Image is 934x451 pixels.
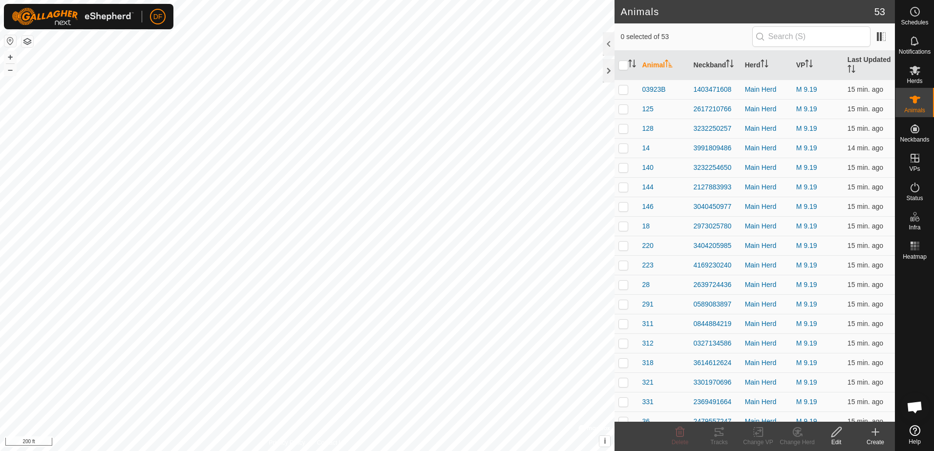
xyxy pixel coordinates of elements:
div: Create [856,438,895,447]
span: Notifications [899,49,931,55]
button: Reset Map [4,35,16,47]
div: Main Herd [745,182,788,192]
span: Infra [909,225,920,230]
img: Gallagher Logo [12,8,134,25]
span: Sep 17, 2025, 5:08 PM [848,378,883,386]
div: Main Herd [745,280,788,290]
span: 144 [642,182,653,192]
div: 2639724436 [694,280,737,290]
div: Open chat [900,392,930,422]
a: M 9.19 [796,398,817,406]
span: Sep 17, 2025, 5:07 PM [848,417,883,425]
div: 2973025780 [694,221,737,231]
p-sorticon: Activate to sort [761,61,768,69]
span: Delete [672,439,689,446]
span: 18 [642,221,650,231]
th: Last Updated [844,51,895,80]
p-sorticon: Activate to sort [628,61,636,69]
div: 0589083897 [694,299,737,309]
span: Neckbands [900,137,929,143]
span: 03923B [642,84,665,95]
div: Main Herd [745,241,788,251]
span: 291 [642,299,653,309]
div: 0844884219 [694,319,737,329]
span: 128 [642,123,653,134]
a: M 9.19 [796,105,817,113]
div: Main Herd [745,143,788,153]
span: 36 [642,416,650,427]
a: M 9.19 [796,281,817,288]
span: Sep 17, 2025, 5:08 PM [848,164,883,171]
span: 28 [642,280,650,290]
div: 2369491664 [694,397,737,407]
a: M 9.19 [796,242,817,249]
span: Sep 17, 2025, 5:07 PM [848,183,883,191]
span: Animals [904,107,925,113]
div: Change Herd [778,438,817,447]
p-sorticon: Activate to sort [726,61,734,69]
div: Main Herd [745,260,788,270]
span: 146 [642,202,653,212]
a: M 9.19 [796,378,817,386]
th: VP [792,51,844,80]
span: Sep 17, 2025, 5:08 PM [848,339,883,347]
span: 318 [642,358,653,368]
span: 312 [642,338,653,348]
a: Contact Us [317,438,346,447]
span: Sep 17, 2025, 5:08 PM [848,222,883,230]
div: 3232254650 [694,163,737,173]
div: 3040450977 [694,202,737,212]
div: Main Herd [745,319,788,329]
span: i [604,437,606,445]
input: Search (S) [752,26,870,47]
a: M 9.19 [796,124,817,132]
span: 331 [642,397,653,407]
span: Sep 17, 2025, 5:07 PM [848,203,883,210]
a: M 9.19 [796,359,817,367]
a: M 9.19 [796,144,817,152]
div: 0327134586 [694,338,737,348]
span: Heatmap [903,254,927,260]
span: Sep 17, 2025, 5:08 PM [848,320,883,328]
div: 3232250257 [694,123,737,134]
div: 2617210766 [694,104,737,114]
div: Edit [817,438,856,447]
button: i [599,436,610,447]
div: 3614612624 [694,358,737,368]
div: 2479557247 [694,416,737,427]
div: 4169230240 [694,260,737,270]
span: Sep 17, 2025, 5:07 PM [848,300,883,308]
span: Sep 17, 2025, 5:08 PM [848,261,883,269]
th: Herd [741,51,792,80]
span: Sep 17, 2025, 5:07 PM [848,398,883,406]
button: Map Layers [21,36,33,47]
span: 311 [642,319,653,329]
div: Main Herd [745,104,788,114]
div: Main Herd [745,202,788,212]
a: Privacy Policy [269,438,305,447]
span: Sep 17, 2025, 5:07 PM [848,105,883,113]
a: M 9.19 [796,320,817,328]
div: Main Herd [745,84,788,95]
span: 220 [642,241,653,251]
span: 53 [874,4,885,19]
p-sorticon: Activate to sort [848,66,855,74]
div: Main Herd [745,338,788,348]
a: M 9.19 [796,203,817,210]
a: M 9.19 [796,222,817,230]
p-sorticon: Activate to sort [665,61,673,69]
span: Sep 17, 2025, 5:08 PM [848,124,883,132]
div: Main Herd [745,123,788,134]
h2: Animals [620,6,874,18]
span: VPs [909,166,920,172]
div: Tracks [700,438,739,447]
div: 2127883993 [694,182,737,192]
a: M 9.19 [796,164,817,171]
th: Animal [638,51,689,80]
a: Help [895,421,934,449]
a: M 9.19 [796,85,817,93]
div: Main Herd [745,416,788,427]
div: Main Herd [745,358,788,368]
span: Status [906,195,923,201]
div: Main Herd [745,221,788,231]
